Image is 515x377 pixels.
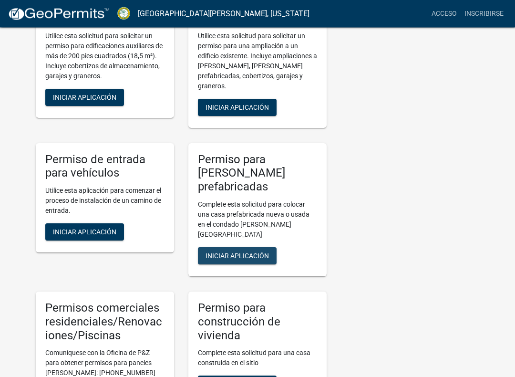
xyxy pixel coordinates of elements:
font: Iniciar aplicación [206,252,269,260]
font: Acceso [432,10,457,17]
font: Iniciar aplicación [206,104,269,111]
button: Iniciar aplicación [45,89,124,106]
font: Complete esta solicitud para colocar una casa prefabricada nueva o usada en el condado [PERSON_NA... [198,201,309,239]
font: Permiso para construcción de vivienda [198,302,280,343]
button: Iniciar aplicación [198,248,277,265]
font: Utilice esta aplicación para comenzar el proceso de instalación de un camino de entrada. [45,187,161,215]
img: Condado de Crawford, Georgia [117,7,130,20]
font: Permiso para [PERSON_NAME] prefabricadas [198,153,285,194]
font: Inscribirse [464,10,504,17]
font: Utilice esta solicitud para solicitar un permiso para una ampliación a un edificio existente. Inc... [198,32,317,90]
font: Permisos comerciales residenciales/Renovaciones/Piscinas [45,302,162,343]
font: Iniciar aplicación [53,94,116,101]
font: [GEOGRAPHIC_DATA][PERSON_NAME], [US_STATE] [138,9,309,18]
a: Acceso [428,5,461,23]
font: Complete esta solicitud para una casa construida en el sitio [198,349,310,367]
button: Iniciar aplicación [198,99,277,116]
font: Utilice esta solicitud para solicitar un permiso para edificaciones auxiliares de más de 200 pies... [45,32,163,80]
a: Inscribirse [461,5,507,23]
font: Iniciar aplicación [53,229,116,236]
font: Permiso de entrada para vehículos [45,153,145,180]
button: Iniciar aplicación [45,224,124,241]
